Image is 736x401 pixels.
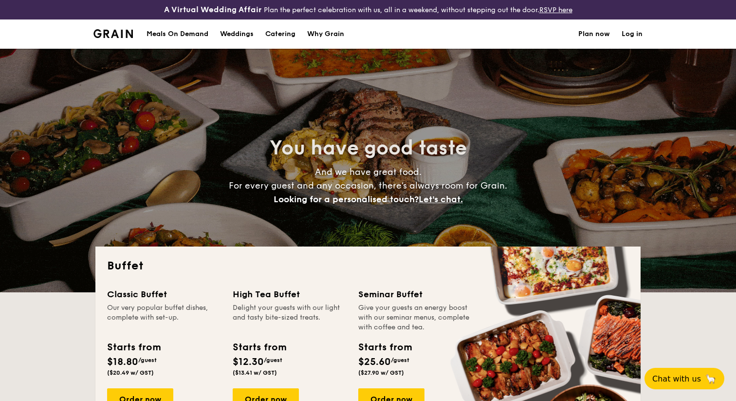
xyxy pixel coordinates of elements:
div: Starts from [358,340,411,355]
span: /guest [264,357,282,363]
span: ($13.41 w/ GST) [233,369,277,376]
span: You have good taste [270,136,467,160]
a: RSVP here [539,6,572,14]
a: Weddings [214,19,259,49]
span: $25.60 [358,356,391,368]
div: Delight your guests with our light and tasty bite-sized treats. [233,303,347,332]
h2: Buffet [107,258,629,274]
div: Classic Buffet [107,287,221,301]
a: Catering [259,19,301,49]
div: Give your guests an energy boost with our seminar menus, complete with coffee and tea. [358,303,472,332]
a: Meals On Demand [141,19,214,49]
a: Logotype [93,29,133,38]
span: Looking for a personalised touch? [274,194,419,205]
span: ($20.49 w/ GST) [107,369,154,376]
div: Weddings [220,19,254,49]
a: Log in [622,19,643,49]
span: /guest [391,357,409,363]
span: $12.30 [233,356,264,368]
div: High Tea Buffet [233,287,347,301]
span: And we have great food. For every guest and any occasion, there’s always room for Grain. [229,167,507,205]
span: 🦙 [705,373,717,384]
span: /guest [138,357,157,363]
h4: A Virtual Wedding Affair [164,4,262,16]
h1: Catering [265,19,295,49]
button: Chat with us🦙 [644,368,724,389]
img: Grain [93,29,133,38]
div: Why Grain [307,19,344,49]
a: Why Grain [301,19,350,49]
a: Plan now [578,19,610,49]
div: Meals On Demand [147,19,208,49]
span: Let's chat. [419,194,463,205]
span: Chat with us [652,374,701,383]
div: Seminar Buffet [358,287,472,301]
div: Our very popular buffet dishes, complete with set-up. [107,303,221,332]
div: Starts from [107,340,160,355]
span: ($27.90 w/ GST) [358,369,404,376]
div: Starts from [233,340,286,355]
span: $18.80 [107,356,138,368]
div: Plan the perfect celebration with us, all in a weekend, without stepping out the door. [123,4,613,16]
